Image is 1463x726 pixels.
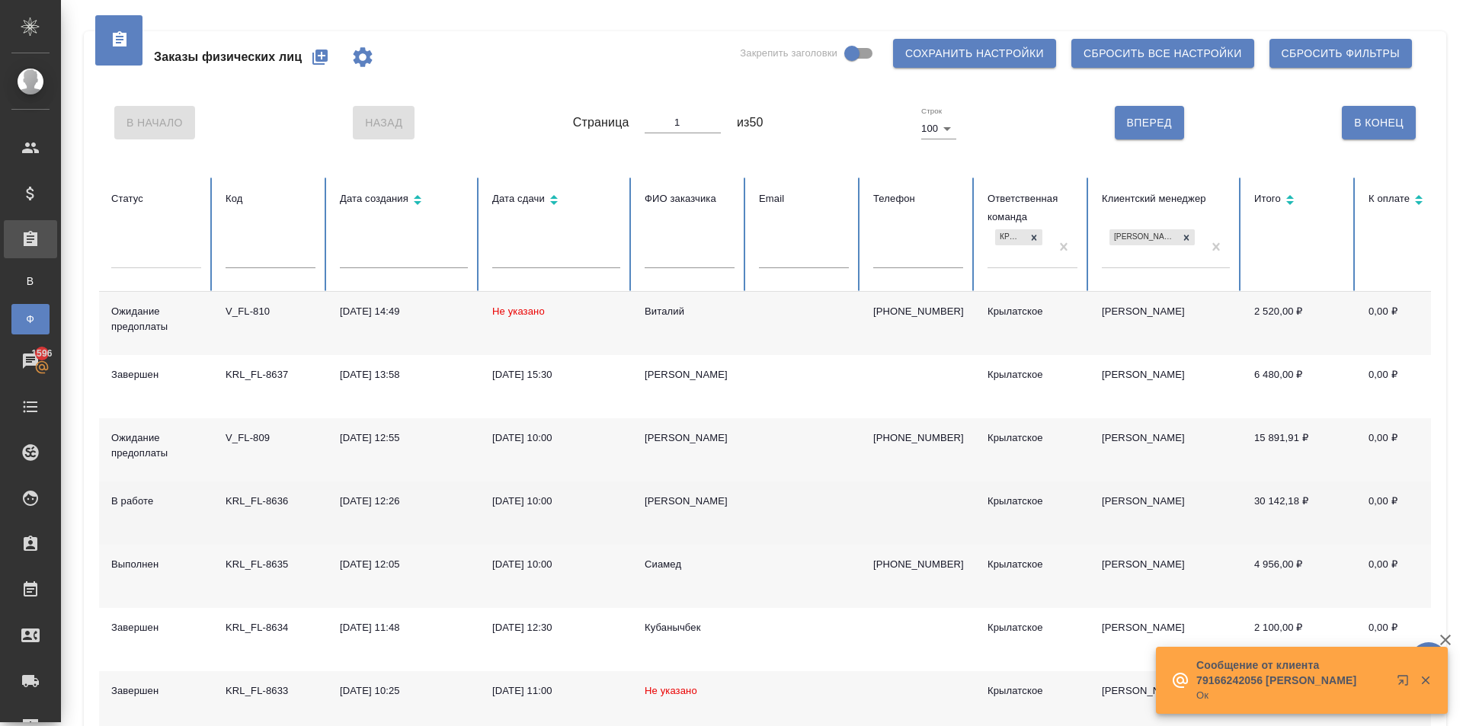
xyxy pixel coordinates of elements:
button: Сохранить настройки [893,39,1056,68]
div: Сортировка [492,190,620,212]
button: Создать [302,39,338,75]
p: [PHONE_NUMBER] [873,557,963,572]
div: Сортировка [1254,190,1344,212]
span: 1596 [22,346,61,361]
div: [DATE] 10:00 [492,430,620,446]
label: Строк [921,107,942,115]
div: [DATE] 11:48 [340,620,468,635]
div: Крылатское [988,304,1077,319]
span: Не указано [645,685,697,696]
td: 6 480,00 ₽ [1242,355,1356,418]
p: Сообщение от клиента 79166242056 [PERSON_NAME] [1196,657,1387,688]
div: KRL_FL-8633 [226,683,315,699]
div: Крылатское [988,367,1077,382]
div: Крылатское [988,494,1077,509]
td: 2 520,00 ₽ [1242,292,1356,355]
div: ФИО заказчика [645,190,735,208]
p: [PHONE_NUMBER] [873,430,963,446]
span: Ф [19,312,42,327]
p: [PHONE_NUMBER] [873,304,963,319]
div: [PERSON_NAME] [645,367,735,382]
td: [PERSON_NAME] [1090,545,1242,608]
span: Страница [573,114,629,132]
td: 4 956,00 ₽ [1242,545,1356,608]
div: Сиамед [645,557,735,572]
p: Ок [1196,688,1387,703]
div: [DATE] 14:49 [340,304,468,319]
span: Сбросить все настройки [1084,44,1242,63]
div: [DATE] 12:26 [340,494,468,509]
div: KRL_FL-8634 [226,620,315,635]
div: Сортировка [340,190,468,212]
td: [PERSON_NAME] [1090,608,1242,671]
div: Завершен [111,367,201,382]
div: Кубанычбек [645,620,735,635]
div: Статус [111,190,201,208]
span: Вперед [1127,114,1172,133]
div: Ответственная команда [988,190,1077,226]
div: [DATE] 15:30 [492,367,620,382]
div: Email [759,190,849,208]
div: [DATE] 13:58 [340,367,468,382]
div: Телефон [873,190,963,208]
div: [PERSON_NAME] [1109,229,1178,245]
div: [PERSON_NAME] [645,430,735,446]
div: [PERSON_NAME] [645,494,735,509]
button: Вперед [1115,106,1184,139]
span: В Конец [1354,114,1404,133]
div: [DATE] 11:00 [492,683,620,699]
button: В Конец [1342,106,1416,139]
div: V_FL-809 [226,430,315,446]
td: [PERSON_NAME] [1090,355,1242,418]
button: Сбросить все настройки [1071,39,1254,68]
div: [DATE] 12:30 [492,620,620,635]
div: KRL_FL-8637 [226,367,315,382]
div: KRL_FL-8636 [226,494,315,509]
button: 🙏 [1410,642,1448,680]
div: Крылатское [988,557,1077,572]
a: Ф [11,304,50,334]
span: Сбросить фильтры [1282,44,1400,63]
div: KRL_FL-8635 [226,557,315,572]
div: V_FL-810 [226,304,315,319]
span: Заказы физических лиц [154,48,302,66]
div: Ожидание предоплаты [111,304,201,334]
div: Завершен [111,683,201,699]
div: Ожидание предоплаты [111,430,201,461]
span: Не указано [492,305,545,317]
div: Крылатское [995,229,1026,245]
div: Клиентский менеджер [1102,190,1230,208]
td: 30 142,18 ₽ [1242,481,1356,545]
td: [PERSON_NAME] [1090,418,1242,481]
a: В [11,266,50,296]
div: Крылатское [988,430,1077,446]
div: Виталий [645,304,735,319]
td: 15 891,91 ₽ [1242,418,1356,481]
span: В [19,273,42,289]
div: [DATE] 10:00 [492,494,620,509]
span: из 50 [737,114,764,132]
button: Закрыть [1410,673,1441,687]
td: [PERSON_NAME] [1090,481,1242,545]
div: Сортировка [1369,190,1458,212]
div: В работе [111,494,201,509]
div: Крылатское [988,683,1077,699]
div: Крылатское [988,620,1077,635]
a: 1596 [4,342,57,380]
div: [DATE] 12:05 [340,557,468,572]
span: Сохранить настройки [905,44,1044,63]
td: 2 100,00 ₽ [1242,608,1356,671]
span: Закрепить заголовки [740,46,837,61]
div: 100 [921,118,956,139]
div: [DATE] 10:25 [340,683,468,699]
td: [PERSON_NAME] [1090,292,1242,355]
div: Завершен [111,620,201,635]
button: Сбросить фильтры [1269,39,1412,68]
div: [DATE] 12:55 [340,430,468,446]
div: Выполнен [111,557,201,572]
div: [DATE] 10:00 [492,557,620,572]
div: Код [226,190,315,208]
button: Открыть в новой вкладке [1388,665,1424,702]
